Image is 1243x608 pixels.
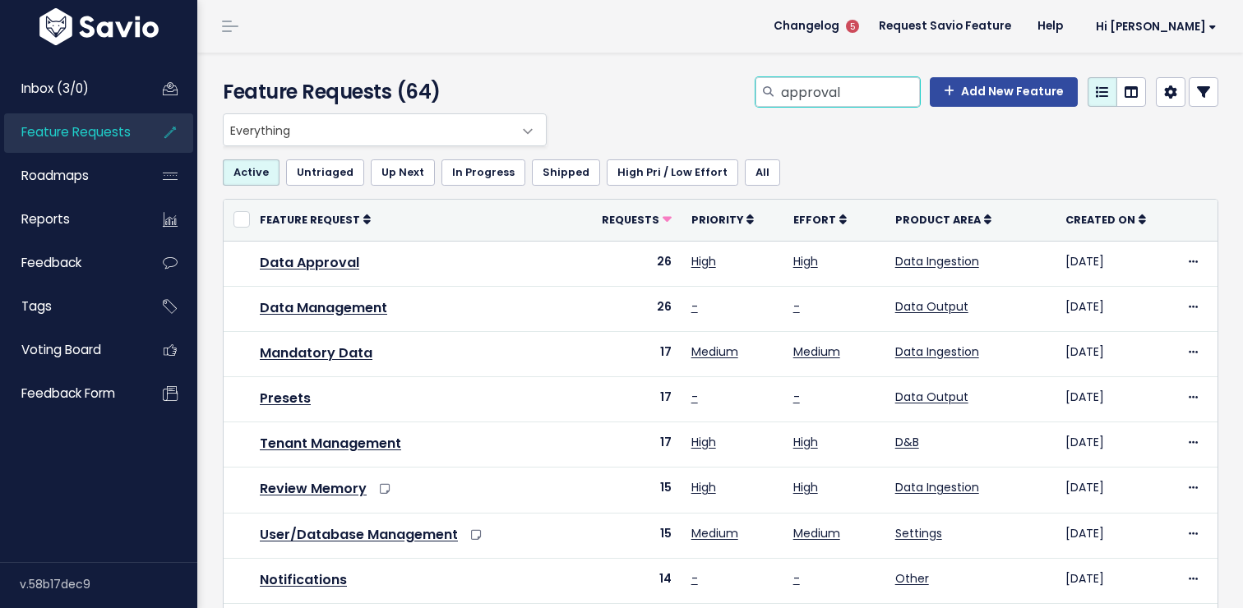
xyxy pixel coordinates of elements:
td: 26 [575,286,682,331]
td: 17 [575,377,682,422]
td: 14 [575,558,682,603]
a: Feature Request [260,211,371,228]
a: Tenant Management [260,434,401,453]
a: Presets [260,389,311,408]
h4: Feature Requests (64) [223,77,538,107]
a: - [793,570,800,587]
span: Changelog [774,21,839,32]
a: Hi [PERSON_NAME] [1076,14,1230,39]
a: Add New Feature [930,77,1078,107]
a: Medium [691,343,738,360]
a: Medium [793,525,840,541]
a: - [793,298,800,315]
td: [DATE] [1056,241,1175,286]
a: High [793,479,818,495]
span: Tags [21,297,52,315]
td: [DATE] [1056,331,1175,376]
a: - [691,298,698,315]
span: Hi [PERSON_NAME] [1096,21,1217,33]
a: In Progress [441,159,525,186]
td: [DATE] [1056,286,1175,331]
td: 17 [575,422,682,468]
span: Inbox (3/0) [21,80,89,97]
a: Data Approval [260,253,359,272]
td: [DATE] [1056,468,1175,513]
span: Feature Request [260,213,360,227]
a: User/Database Management [260,525,458,544]
a: Medium [793,343,840,360]
a: Effort [793,211,847,228]
span: Feature Requests [21,123,131,140]
a: Feedback [4,244,136,282]
a: Medium [691,525,738,541]
td: [DATE] [1056,558,1175,603]
div: v.58b17dec9 [20,563,197,606]
td: [DATE] [1056,377,1175,422]
td: 15 [575,513,682,558]
span: Feedback form [21,385,115,402]
a: All [745,159,780,186]
a: Data Ingestion [895,343,979,360]
span: Created On [1065,213,1135,227]
a: Shipped [532,159,600,186]
a: Product Area [895,211,991,228]
a: Roadmaps [4,157,136,195]
a: Requests [602,211,672,228]
span: 5 [846,20,859,33]
span: Reports [21,210,70,228]
td: [DATE] [1056,513,1175,558]
a: - [691,570,698,587]
a: Reports [4,200,136,238]
img: logo-white.9d6f32f41409.svg [35,8,163,45]
a: - [793,389,800,405]
span: Everything [223,113,547,146]
a: Feedback form [4,375,136,412]
a: Priority [691,211,754,228]
td: 17 [575,331,682,376]
a: Tags [4,288,136,325]
span: Voting Board [21,341,101,358]
span: Effort [793,213,836,227]
a: Active [223,159,280,186]
a: Request Savio Feature [866,14,1024,39]
td: 15 [575,468,682,513]
a: Voting Board [4,331,136,369]
a: Data Ingestion [895,253,979,269]
a: High Pri / Low Effort [607,159,738,186]
span: Roadmaps [21,167,89,184]
a: Created On [1065,211,1146,228]
a: Settings [895,525,942,541]
a: Help [1024,14,1076,39]
a: Untriaged [286,159,364,186]
a: High [691,434,716,450]
a: Inbox (3/0) [4,70,136,108]
span: Feedback [21,254,81,271]
a: Data Management [260,298,387,317]
a: High [793,434,818,450]
a: D&B [895,434,919,450]
input: Search features... [779,77,920,107]
span: Everything [224,114,513,145]
a: High [793,253,818,269]
a: High [691,479,716,495]
a: High [691,253,716,269]
a: - [691,389,698,405]
a: Data Output [895,298,968,315]
a: Up Next [371,159,435,186]
a: Notifications [260,570,347,589]
a: Data Ingestion [895,479,979,495]
ul: Filter feature requests [223,159,1218,186]
td: [DATE] [1056,422,1175,468]
a: Feature Requests [4,113,136,151]
a: Mandatory Data [260,343,372,362]
span: Product Area [895,213,981,227]
a: Review Memory [260,479,367,498]
a: Other [895,570,929,587]
span: Requests [602,213,659,227]
span: Priority [691,213,743,227]
td: 26 [575,241,682,286]
a: Data Output [895,389,968,405]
